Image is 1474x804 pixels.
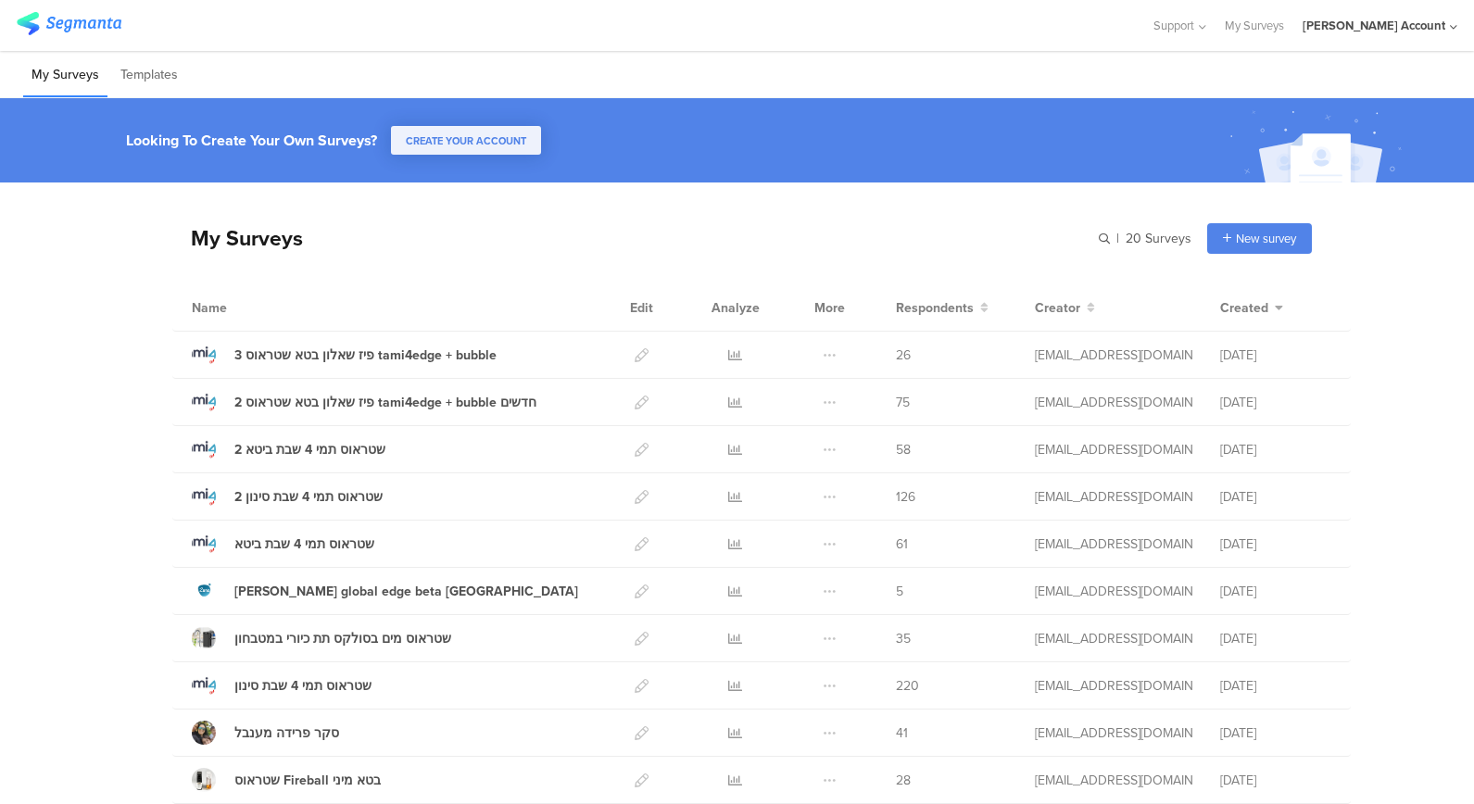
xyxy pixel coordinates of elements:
a: 3 פיז שאלון בטא שטראוס tami4edge + bubble [192,343,497,367]
span: Created [1220,298,1268,318]
div: My Surveys [172,222,303,254]
div: odelya@ifocus-r.com [1035,676,1192,696]
div: [DATE] [1220,582,1331,601]
span: 35 [896,629,911,648]
div: odelya@ifocus-r.com [1035,393,1192,412]
div: odelya@ifocus-r.com [1035,440,1192,459]
div: Strauss global edge beta Australia [234,582,578,601]
a: סקר פרידה מענבל [192,721,339,745]
img: segmanta logo [17,12,121,35]
a: שטראוס מים בסולקס תת כיורי במטבחון [192,626,451,650]
button: CREATE YOUR ACCOUNT [391,126,541,155]
div: 2 פיז שאלון בטא שטראוס tami4edge + bubble חדשים [234,393,536,412]
div: Analyze [708,284,763,331]
span: CREATE YOUR ACCOUNT [406,133,526,148]
div: More [810,284,850,331]
a: שטראוס Fireball בטא מיני [192,768,381,792]
a: 2 פיז שאלון בטא שטראוס tami4edge + bubble חדשים [192,390,536,414]
div: שטראוס מים בסולקס תת כיורי במטבחון [234,629,451,648]
span: 26 [896,345,911,365]
div: odelya@ifocus-r.com [1035,629,1192,648]
span: 220 [896,676,919,696]
div: 3 פיז שאלון בטא שטראוס tami4edge + bubble [234,345,497,365]
span: 126 [896,487,915,507]
span: Support [1153,17,1194,34]
div: odelya@ifocus-r.com [1035,582,1192,601]
span: Creator [1035,298,1080,318]
a: 2 שטראוס תמי 4 שבת סינון [192,484,383,509]
div: [DATE] [1220,676,1331,696]
a: שטראוס תמי 4 שבת סינון [192,673,372,697]
div: 2 שטראוס תמי 4 שבת ביטא [234,440,385,459]
span: 20 Surveys [1126,229,1191,248]
div: odelya@ifocus-r.com [1035,534,1192,554]
div: סקר פרידה מענבל [234,723,339,743]
a: שטראוס תמי 4 שבת ביטא [192,532,374,556]
button: Created [1220,298,1283,318]
span: 41 [896,723,908,743]
div: odelya@ifocus-r.com [1035,345,1192,365]
span: 75 [896,393,910,412]
div: [DATE] [1220,534,1331,554]
li: My Surveys [23,54,107,97]
div: [DATE] [1220,629,1331,648]
div: [DATE] [1220,723,1331,743]
div: [DATE] [1220,440,1331,459]
div: [DATE] [1220,393,1331,412]
span: 61 [896,534,908,554]
span: | [1114,229,1122,248]
span: 28 [896,771,911,790]
a: [PERSON_NAME] global edge beta [GEOGRAPHIC_DATA] [192,579,578,603]
button: Creator [1035,298,1095,318]
div: [DATE] [1220,345,1331,365]
div: [DATE] [1220,771,1331,790]
div: Name [192,298,303,318]
span: 5 [896,582,903,601]
span: New survey [1236,230,1296,247]
div: Looking To Create Your Own Surveys? [126,130,377,151]
div: שטראוס Fireball בטא מיני [234,771,381,790]
div: שטראוס תמי 4 שבת סינון [234,676,372,696]
span: 58 [896,440,911,459]
a: 2 שטראוס תמי 4 שבת ביטא [192,437,385,461]
div: שטראוס תמי 4 שבת ביטא [234,534,374,554]
div: odelya@ifocus-r.com [1035,771,1192,790]
div: odelya@ifocus-r.com [1035,723,1192,743]
button: Respondents [896,298,989,318]
div: [PERSON_NAME] Account [1303,17,1445,34]
li: Templates [112,54,186,97]
img: create_account_image.svg [1223,104,1414,188]
div: [DATE] [1220,487,1331,507]
div: 2 שטראוס תמי 4 שבת סינון [234,487,383,507]
div: Edit [622,284,661,331]
span: Respondents [896,298,974,318]
div: odelya@ifocus-r.com [1035,487,1192,507]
